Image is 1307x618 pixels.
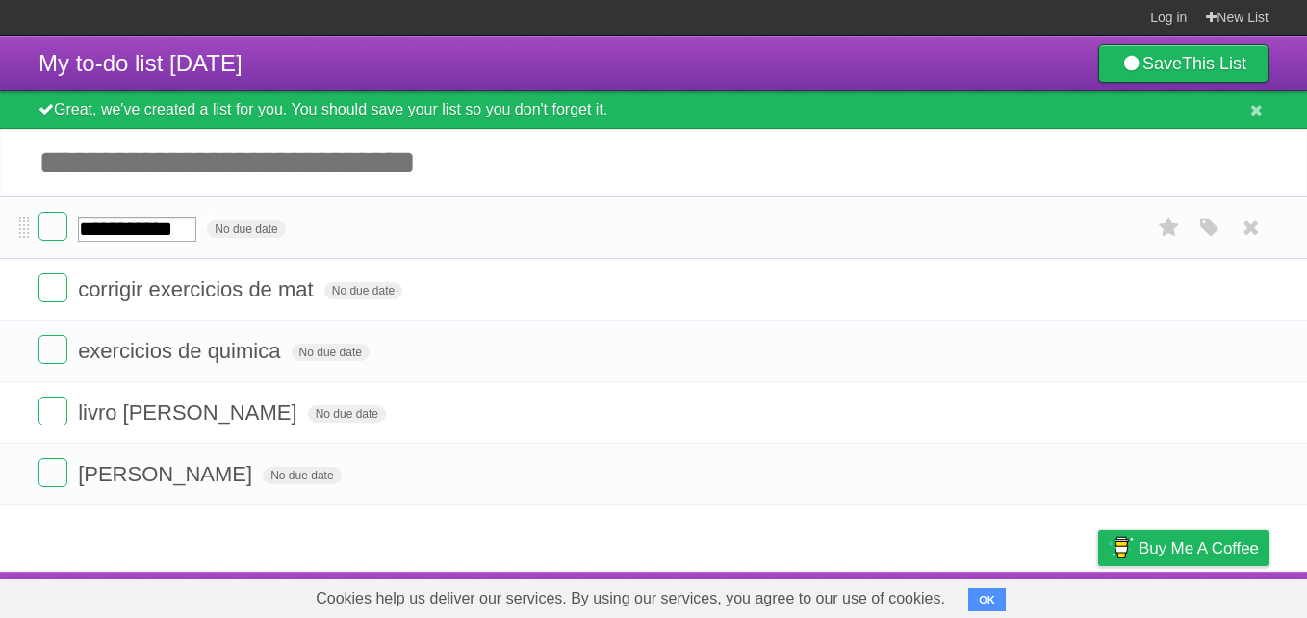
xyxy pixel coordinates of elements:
span: exercicios de quimica [78,339,285,363]
span: No due date [292,344,370,361]
img: Buy me a coffee [1108,531,1134,564]
span: [PERSON_NAME] [78,462,257,486]
span: No due date [207,220,285,238]
label: Done [38,458,67,487]
span: livro [PERSON_NAME] [78,400,301,425]
span: Cookies help us deliver our services. By using our services, you agree to our use of cookies. [296,579,964,618]
label: Done [38,212,67,241]
b: This List [1182,54,1246,73]
span: No due date [324,282,402,299]
span: Buy me a coffee [1139,531,1259,565]
label: Star task [1151,212,1188,244]
label: Done [38,397,67,425]
a: Privacy [1073,577,1123,613]
span: No due date [308,405,386,423]
a: Developers [906,577,984,613]
span: No due date [263,467,341,484]
label: Done [38,335,67,364]
span: corrigir exercicios de mat [78,277,319,301]
a: About [842,577,883,613]
a: SaveThis List [1098,44,1269,83]
label: Done [38,273,67,302]
a: Terms [1008,577,1050,613]
span: My to-do list [DATE] [38,50,243,76]
button: OK [968,588,1006,611]
a: Buy me a coffee [1098,530,1269,566]
a: Suggest a feature [1147,577,1269,613]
